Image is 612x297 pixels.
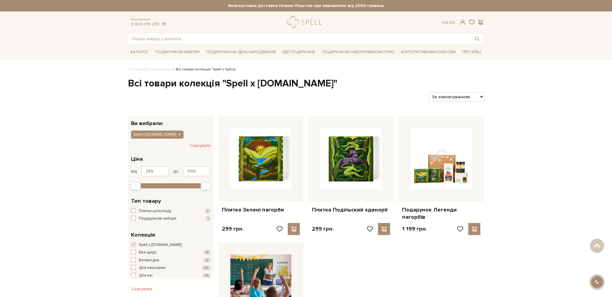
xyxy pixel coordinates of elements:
[139,216,176,222] span: Подарункові набори
[447,20,448,25] span: |
[131,242,210,248] button: Spell x [DOMAIN_NAME]
[203,258,210,263] span: +2
[131,265,210,271] button: Для закоханих +12
[128,77,484,90] h1: Всі товари колекція "Spell x [DOMAIN_NAME]"
[128,67,143,72] a: Головна
[133,132,176,137] span: Spell x [DOMAIN_NAME]
[402,225,427,232] p: 1 199 грн.
[399,47,458,57] a: Корпоративним клієнтам
[449,20,455,25] a: En
[131,131,184,138] button: Spell x [DOMAIN_NAME]
[130,182,141,190] div: Min
[202,265,210,270] span: +12
[131,169,137,174] span: від
[131,155,143,163] span: Ціна
[153,47,202,57] a: Подарункові набори
[173,169,178,174] span: до
[171,67,237,72] li: Всі товари колекція "Spell x Spilne..
[139,208,171,214] span: Плитки шоколаду
[147,67,171,72] a: Вся продукція
[139,242,181,248] span: Spell x [DOMAIN_NAME]
[139,265,166,271] span: Для закоханих
[470,33,484,44] button: Пошук товару у каталозі
[205,208,210,214] span: 2
[139,257,159,263] span: Великодня
[141,166,169,176] input: Ціна
[161,21,167,27] a: telegram
[312,225,334,232] p: 299 грн.
[319,47,397,57] a: Подарункові набори вихователю
[190,141,210,150] button: Скасувати
[202,273,210,278] span: +15
[128,3,484,8] strong: Безкоштовна доставка Новою Поштою при замовленні від 2000 гривень
[131,197,161,205] span: Тип товару
[222,206,300,213] a: Плитка Зелені пагорби
[131,273,210,279] button: Для неї +15
[139,250,156,256] span: Без цукру
[131,257,210,263] button: Великодня +2
[402,206,480,221] a: Подарунок Легенди пагорбів
[460,47,484,57] a: Про Spell
[128,284,156,294] button: Скасувати
[128,33,470,44] input: Пошук товару у каталозі
[131,21,159,27] a: 0 800 319 233
[131,208,210,214] button: Плитки шоколаду 2
[203,250,210,255] span: +6
[280,47,317,57] a: Ідеї подарунків
[131,216,210,222] button: Подарункові набори 1
[222,225,244,232] p: 299 грн.
[204,47,278,57] a: Подарунки на День народження
[312,206,390,213] a: Плитка Подільский єдиноріг
[131,18,167,21] span: Консультація:
[287,16,325,28] a: logo
[206,216,210,221] span: 1
[139,273,152,279] span: Для неї
[183,166,210,176] input: Ціна
[128,47,151,57] a: Каталог
[131,231,155,239] span: Колекція
[131,250,210,256] button: Без цукру +6
[128,116,213,126] div: Ви вибрали:
[201,182,211,190] div: Max
[442,20,455,25] div: Ук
